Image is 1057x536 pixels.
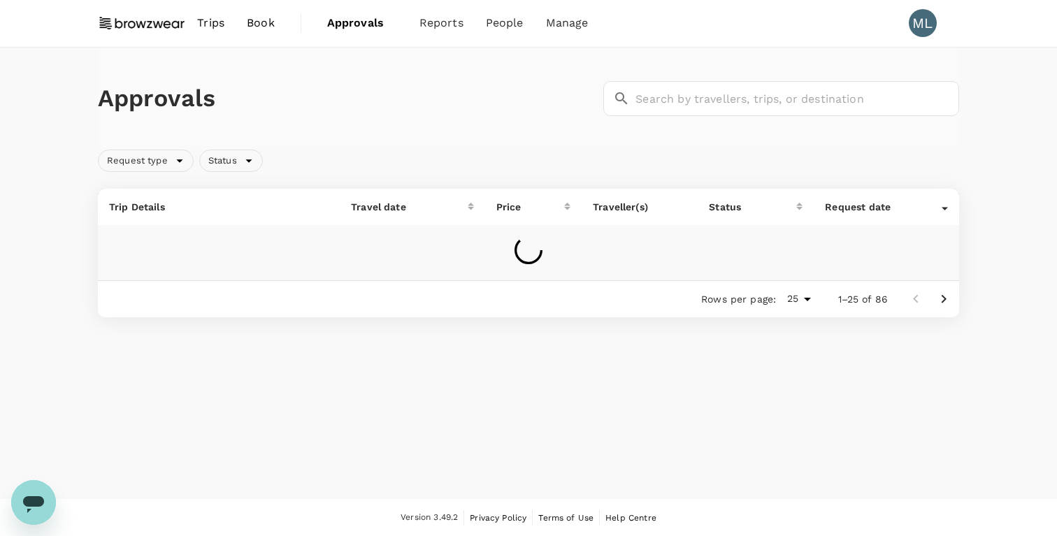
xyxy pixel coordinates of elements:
a: Terms of Use [538,510,594,526]
div: Request type [98,150,194,172]
p: Rows per page: [701,292,776,306]
p: Traveller(s) [593,200,686,214]
iframe: Button to launch messaging window [11,480,56,525]
span: Book [247,15,275,31]
div: ML [909,9,937,37]
span: Help Centre [605,513,656,523]
span: Manage [546,15,589,31]
div: Travel date [351,200,468,214]
span: Terms of Use [538,513,594,523]
a: Privacy Policy [470,510,526,526]
span: Privacy Policy [470,513,526,523]
div: Price [496,200,564,214]
span: Trips [197,15,224,31]
span: Request type [99,154,176,168]
p: 1–25 of 86 [838,292,889,306]
span: Reports [419,15,463,31]
div: Request date [825,200,942,214]
a: Help Centre [605,510,656,526]
div: Status [199,150,263,172]
span: People [486,15,524,31]
button: Go to next page [930,285,958,313]
img: Browzwear Solutions Pte Ltd [98,8,186,38]
div: Status [709,200,796,214]
span: Approvals [327,15,397,31]
span: Status [200,154,245,168]
h1: Approvals [98,84,598,113]
input: Search by travellers, trips, or destination [635,81,959,116]
div: 25 [782,289,815,309]
p: Trip Details [109,200,329,214]
span: Version 3.49.2 [401,511,458,525]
